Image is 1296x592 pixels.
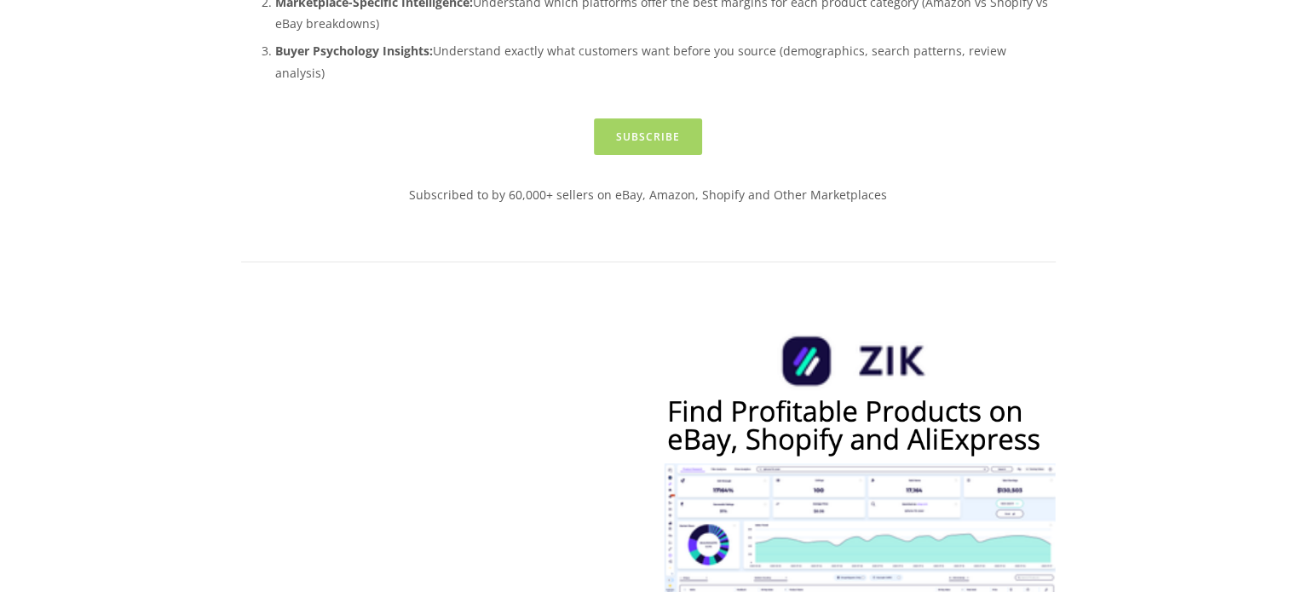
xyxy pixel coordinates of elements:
[275,43,433,59] strong: Buyer Psychology Insights:
[241,184,1056,205] p: Subscribed to by 60,000+ sellers on eBay, Amazon, Shopify and Other Marketplaces
[275,40,1056,83] p: Understand exactly what customers want before you source (demographics, search patterns, review a...
[594,118,702,155] a: Subscribe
